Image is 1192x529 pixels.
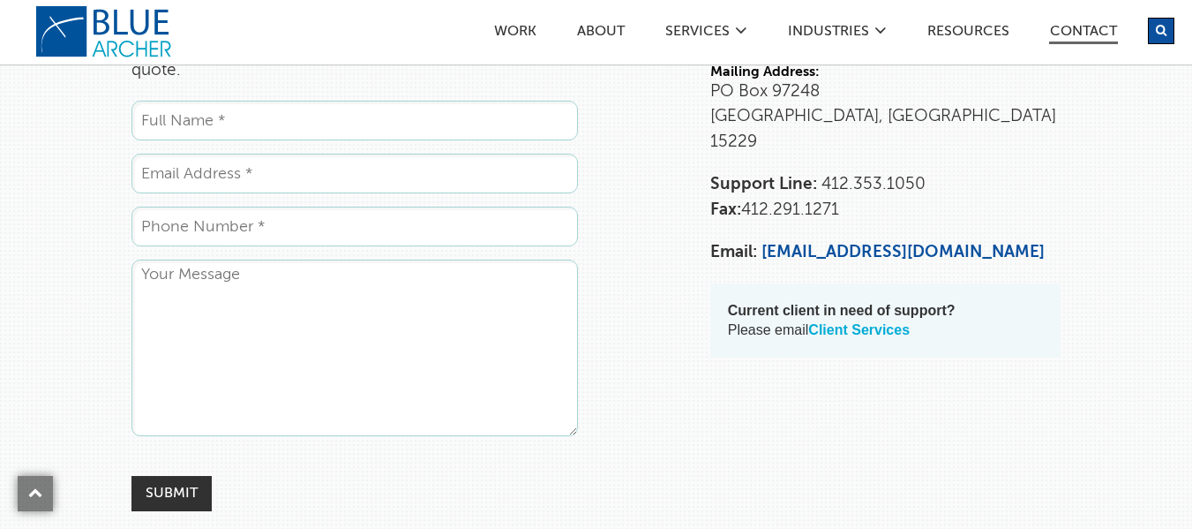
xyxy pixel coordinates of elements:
[710,65,820,79] strong: Mailing Address:
[576,25,626,43] a: ABOUT
[808,322,910,337] a: Client Services
[493,25,537,43] a: Work
[710,176,817,193] strong: Support Line:
[131,476,212,511] input: Submit
[131,101,578,140] input: Full Name *
[710,79,1061,155] p: PO Box 97248 [GEOGRAPHIC_DATA], [GEOGRAPHIC_DATA] 15229
[1049,25,1118,44] a: Contact
[728,303,956,318] strong: Current client in need of support?
[728,301,1043,340] p: Please email
[35,5,176,58] a: logo
[131,207,578,246] input: Phone Number *
[926,25,1010,43] a: Resources
[664,25,731,43] a: SERVICES
[821,176,926,193] span: 412.353.1050
[710,244,757,261] strong: Email:
[761,244,1045,261] a: [EMAIL_ADDRESS][DOMAIN_NAME]
[710,172,1061,223] p: 412.291.1271
[131,154,578,193] input: Email Address *
[710,201,741,218] strong: Fax:
[787,25,870,43] a: Industries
